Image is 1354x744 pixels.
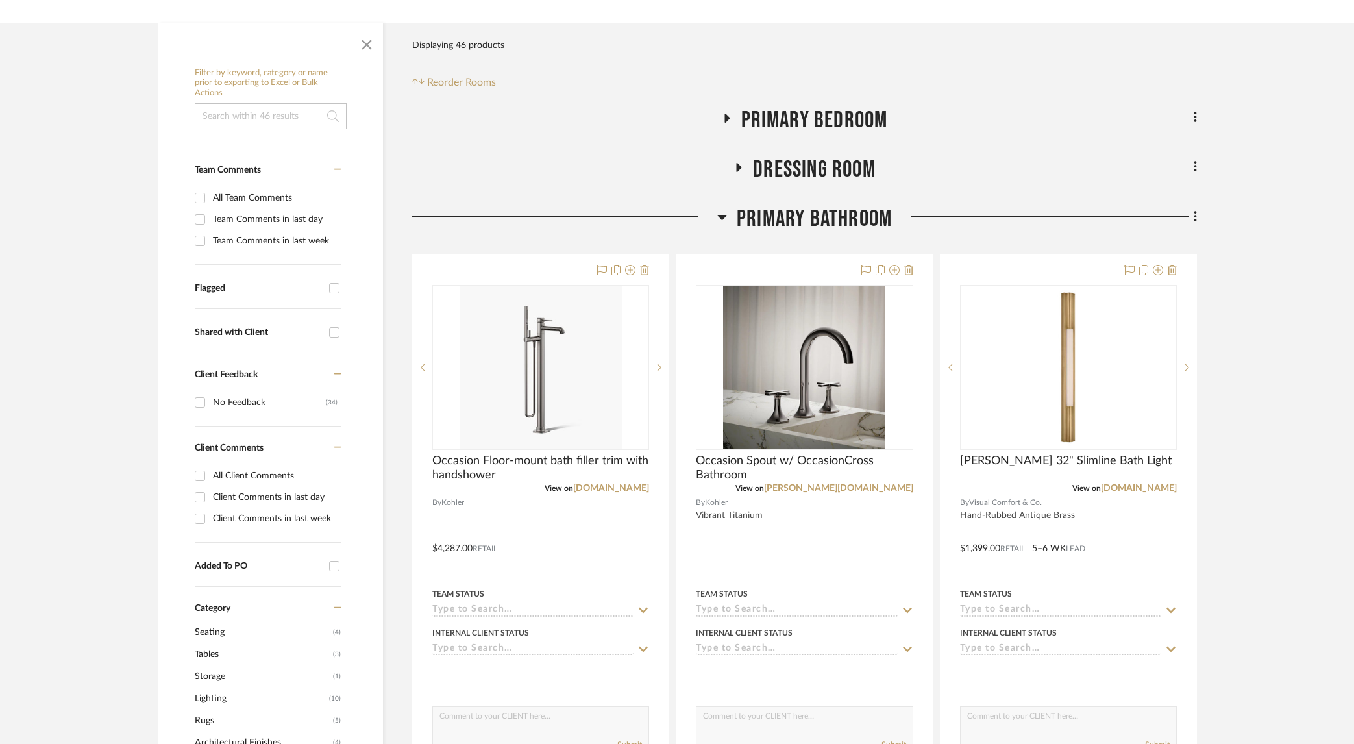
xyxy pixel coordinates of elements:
[354,29,380,55] button: Close
[723,286,885,449] img: Occasion Spout w/ OccasionCross Bathroom
[195,621,330,643] span: Seating
[545,484,573,492] span: View on
[195,643,330,665] span: Tables
[764,484,913,493] a: [PERSON_NAME][DOMAIN_NAME]
[696,604,897,617] input: Type to Search…
[195,603,230,614] span: Category
[960,588,1012,600] div: Team Status
[696,643,897,656] input: Type to Search…
[195,103,347,129] input: Search within 46 results
[195,688,326,710] span: Lighting
[432,497,441,509] span: By
[195,166,261,175] span: Team Comments
[432,627,529,639] div: Internal Client Status
[427,75,496,90] span: Reorder Rooms
[737,205,892,233] span: Primary Bathroom
[412,75,496,90] button: Reorder Rooms
[326,392,338,413] div: (34)
[213,465,338,486] div: All Client Comments
[960,497,969,509] span: By
[195,370,258,379] span: Client Feedback
[696,454,913,482] span: Occasion Spout w/ OccasionCross Bathroom
[213,487,338,508] div: Client Comments in last day
[960,604,1161,617] input: Type to Search…
[329,688,341,709] span: (10)
[333,622,341,643] span: (4)
[1101,484,1177,493] a: [DOMAIN_NAME]
[441,497,464,509] span: Kohler
[1072,484,1101,492] span: View on
[195,665,330,688] span: Storage
[960,643,1161,656] input: Type to Search…
[213,188,338,208] div: All Team Comments
[213,508,338,529] div: Client Comments in last week
[696,497,705,509] span: By
[213,230,338,251] div: Team Comments in last week
[432,588,484,600] div: Team Status
[960,627,1057,639] div: Internal Client Status
[969,497,1042,509] span: Visual Comfort & Co.
[213,209,338,230] div: Team Comments in last day
[460,286,622,449] img: Occasion Floor-mount bath filler trim with handshower
[573,484,649,493] a: [DOMAIN_NAME]
[412,32,504,58] div: Displaying 46 products
[195,443,264,453] span: Client Comments
[987,286,1150,449] img: Ellington 32" Slimline Bath Light
[753,156,876,184] span: Dressing Room
[696,627,793,639] div: Internal Client Status
[735,484,764,492] span: View on
[333,666,341,687] span: (1)
[741,106,888,134] span: Primary Bedroom
[432,604,634,617] input: Type to Search…
[961,286,1176,449] div: 0
[195,561,323,572] div: Added To PO
[333,710,341,731] span: (5)
[195,68,347,99] h6: Filter by keyword, category or name prior to exporting to Excel or Bulk Actions
[705,497,728,509] span: Kohler
[696,588,748,600] div: Team Status
[195,283,323,294] div: Flagged
[432,454,649,482] span: Occasion Floor-mount bath filler trim with handshower
[960,454,1172,468] span: [PERSON_NAME] 32" Slimline Bath Light
[213,392,326,413] div: No Feedback
[195,327,323,338] div: Shared with Client
[432,643,634,656] input: Type to Search…
[333,644,341,665] span: (3)
[195,710,330,732] span: Rugs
